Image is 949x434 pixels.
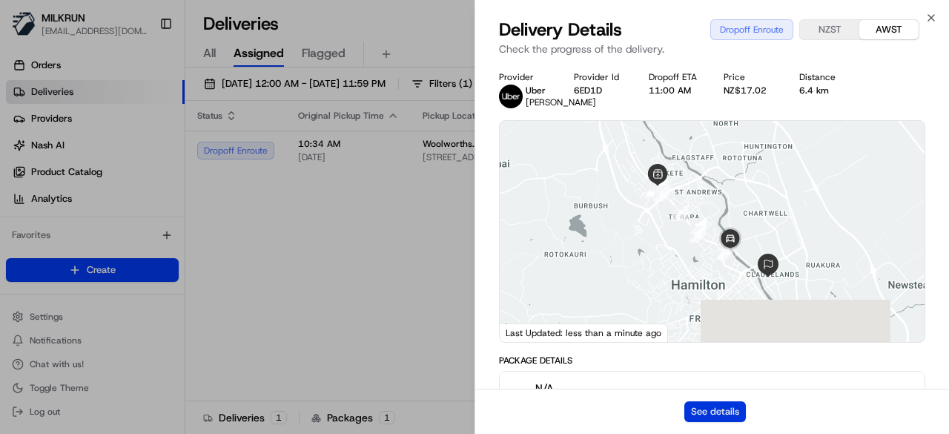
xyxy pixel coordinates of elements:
[649,71,700,83] div: Dropoff ETA
[574,85,602,96] button: 6ED1D
[672,205,689,221] div: 7
[800,20,859,39] button: NZST
[499,71,550,83] div: Provider
[651,179,667,195] div: 5
[690,218,707,234] div: 10
[799,71,850,83] div: Distance
[649,85,700,96] div: 11:00 AM
[499,42,925,56] p: Check the progress of the delivery.
[724,85,775,96] div: NZ$17.02
[654,185,670,202] div: 6
[526,96,596,108] span: [PERSON_NAME]
[724,71,775,83] div: Price
[499,18,622,42] span: Delivery Details
[526,85,546,96] span: Uber
[647,179,663,195] div: 3
[574,71,625,83] div: Provider Id
[500,323,668,342] div: Last Updated: less than a minute ago
[500,372,925,419] button: N/A
[690,226,706,243] div: 11
[535,381,591,395] span: N/A
[499,355,925,366] div: Package Details
[859,20,919,39] button: AWST
[684,401,746,422] button: See details
[499,85,523,108] img: uber-new-logo.jpeg
[646,180,662,197] div: 2
[799,85,850,96] div: 6.4 km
